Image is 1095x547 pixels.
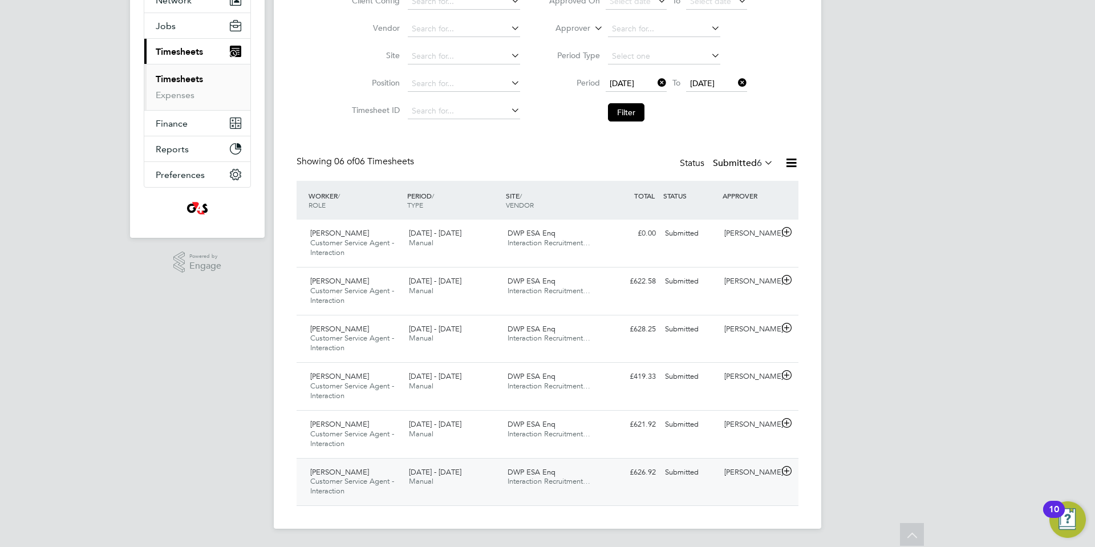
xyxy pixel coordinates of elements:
span: VENDOR [506,200,534,209]
span: Customer Service Agent - Interaction [310,429,394,448]
span: DWP ESA Enq [508,467,555,477]
span: DWP ESA Enq [508,276,555,286]
span: 6 [757,157,762,169]
span: Interaction Recruitment… [508,333,590,343]
span: DWP ESA Enq [508,228,555,238]
div: APPROVER [720,185,779,206]
span: [PERSON_NAME] [310,467,369,477]
span: / [520,191,522,200]
span: [DATE] - [DATE] [409,419,461,429]
div: Submitted [660,224,720,243]
span: Interaction Recruitment… [508,286,590,295]
button: Timesheets [144,39,250,64]
span: [PERSON_NAME] [310,276,369,286]
span: Powered by [189,252,221,261]
div: [PERSON_NAME] [720,224,779,243]
span: [PERSON_NAME] [310,228,369,238]
div: £626.92 [601,463,660,482]
span: Manual [409,429,433,439]
span: Customer Service Agent - Interaction [310,476,394,496]
span: [DATE] - [DATE] [409,228,461,238]
div: Timesheets [144,64,250,110]
span: [DATE] [690,78,715,88]
div: Showing [297,156,416,168]
button: Reports [144,136,250,161]
input: Search for... [408,103,520,119]
span: Manual [409,238,433,248]
div: [PERSON_NAME] [720,463,779,482]
span: Finance [156,118,188,129]
span: Timesheets [156,46,203,57]
label: Submitted [713,157,773,169]
div: [PERSON_NAME] [720,320,779,339]
div: WORKER [306,185,404,215]
span: Manual [409,381,433,391]
span: Interaction Recruitment… [508,476,590,486]
span: Customer Service Agent - Interaction [310,286,394,305]
span: Preferences [156,169,205,180]
a: Go to home page [144,199,251,217]
span: [DATE] - [DATE] [409,276,461,286]
span: To [669,75,684,90]
button: Finance [144,111,250,136]
span: Interaction Recruitment… [508,381,590,391]
span: DWP ESA Enq [508,324,555,334]
span: DWP ESA Enq [508,371,555,381]
input: Search for... [408,48,520,64]
span: 06 of [334,156,355,167]
span: Manual [409,333,433,343]
a: Powered byEngage [173,252,222,273]
div: [PERSON_NAME] [720,367,779,386]
input: Search for... [408,76,520,92]
span: Customer Service Agent - Interaction [310,238,394,257]
div: Submitted [660,272,720,291]
button: Open Resource Center, 10 new notifications [1049,501,1086,538]
div: STATUS [660,185,720,206]
span: TYPE [407,200,423,209]
span: [PERSON_NAME] [310,324,369,334]
div: £622.58 [601,272,660,291]
span: DWP ESA Enq [508,419,555,429]
span: Reports [156,144,189,155]
div: Submitted [660,320,720,339]
div: Submitted [660,415,720,434]
button: Filter [608,103,644,121]
label: Timesheet ID [348,105,400,115]
label: Period Type [549,50,600,60]
button: Preferences [144,162,250,187]
span: Manual [409,476,433,486]
img: g4s4-logo-retina.png [184,199,211,217]
input: Select one [608,48,720,64]
span: 06 Timesheets [334,156,414,167]
div: [PERSON_NAME] [720,415,779,434]
div: 10 [1049,509,1059,524]
span: Customer Service Agent - Interaction [310,333,394,352]
div: Submitted [660,463,720,482]
span: [DATE] [610,78,634,88]
span: Manual [409,286,433,295]
input: Search for... [608,21,720,37]
div: £419.33 [601,367,660,386]
span: / [432,191,434,200]
span: [DATE] - [DATE] [409,467,461,477]
span: / [338,191,340,200]
div: Submitted [660,367,720,386]
div: PERIOD [404,185,503,215]
span: [PERSON_NAME] [310,371,369,381]
a: Expenses [156,90,194,100]
div: Status [680,156,776,172]
span: Customer Service Agent - Interaction [310,381,394,400]
label: Site [348,50,400,60]
a: Timesheets [156,74,203,84]
span: Interaction Recruitment… [508,429,590,439]
div: [PERSON_NAME] [720,272,779,291]
button: Jobs [144,13,250,38]
span: [DATE] - [DATE] [409,324,461,334]
div: £0.00 [601,224,660,243]
span: ROLE [309,200,326,209]
input: Search for... [408,21,520,37]
div: SITE [503,185,602,215]
span: [DATE] - [DATE] [409,371,461,381]
label: Position [348,78,400,88]
span: Jobs [156,21,176,31]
